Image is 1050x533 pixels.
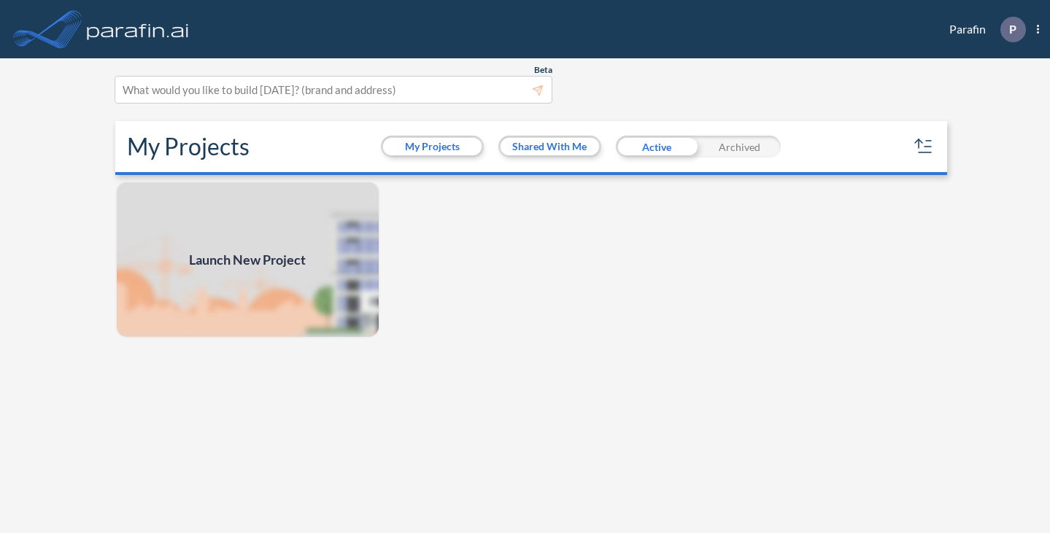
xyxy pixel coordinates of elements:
[115,181,381,338] img: add
[912,135,935,158] button: sort
[534,64,552,76] span: Beta
[698,136,781,157] div: Archived
[927,17,1039,42] div: Parafin
[84,15,192,44] img: logo
[189,250,306,270] span: Launch New Project
[127,133,250,160] h2: My Projects
[115,181,381,338] a: Launch New Project
[616,136,698,157] div: Active
[501,138,599,155] button: Shared With Me
[383,138,482,155] button: My Projects
[1009,23,1016,36] p: P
